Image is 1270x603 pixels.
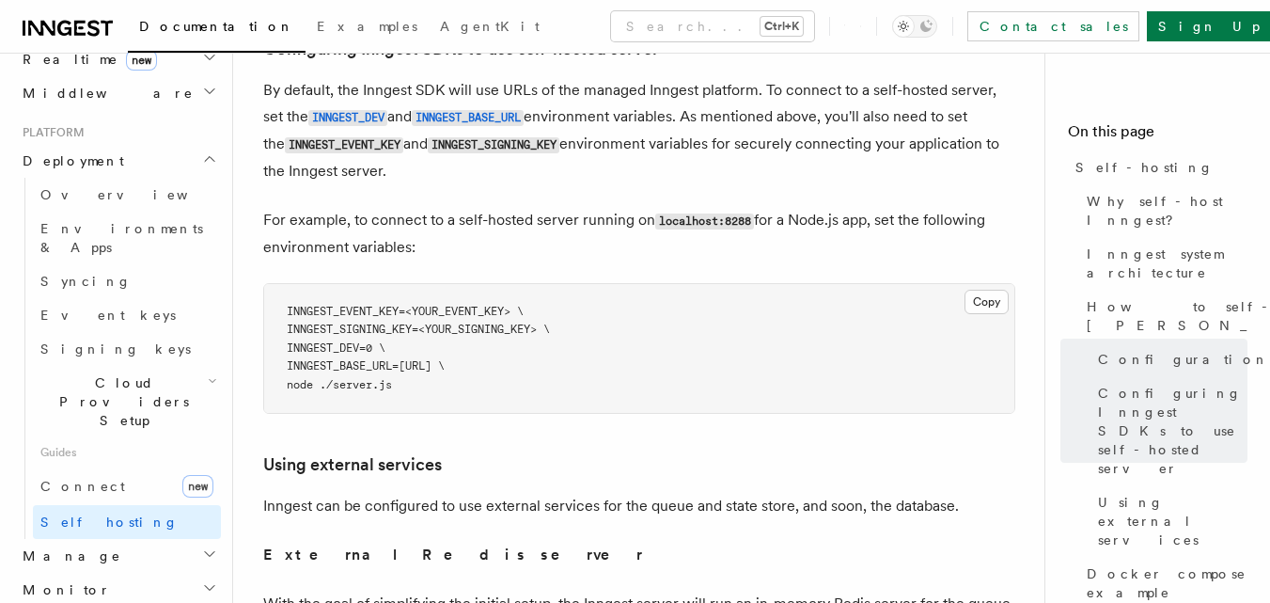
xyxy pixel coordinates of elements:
a: Inngest system architecture [1079,237,1247,290]
button: Copy [964,290,1009,314]
span: Syncing [40,274,132,289]
span: Documentation [139,19,294,34]
a: Overview [33,178,221,212]
span: Signing keys [40,341,191,357]
a: Event keys [33,298,221,332]
span: Why self-host Inngest? [1087,192,1247,230]
button: Search...Ctrl+K [611,11,814,41]
button: Manage [15,539,221,573]
span: AgentKit [440,19,540,34]
a: How to self-host [PERSON_NAME] [1079,290,1247,342]
span: Guides [33,437,221,468]
span: Configuration [1098,350,1269,369]
code: INNGEST_DEV [308,110,387,126]
button: Cloud Providers Setup [33,366,221,437]
a: Using external services [263,452,442,478]
a: Signing keys [33,332,221,366]
span: Event keys [40,308,176,323]
div: Deployment [15,178,221,539]
span: INNGEST_SIGNING_KEY=<YOUR_SIGNING_KEY> \ [287,323,550,336]
button: Middleware [15,76,221,110]
a: Connectnew [33,468,221,505]
span: Environments & Apps [40,221,203,255]
span: Deployment [15,151,124,170]
strong: External Redis server [263,546,643,563]
a: INNGEST_DEV [308,107,387,125]
a: Self hosting [33,505,221,539]
a: Syncing [33,264,221,298]
code: INNGEST_EVENT_KEY [285,137,403,153]
a: INNGEST_BASE_URL [412,107,524,125]
p: For example, to connect to a self-hosted server running on for a Node.js app, set the following e... [263,207,1015,261]
span: Middleware [15,84,194,103]
a: Configuring Inngest SDKs to use self-hosted server [1090,376,1247,485]
a: AgentKit [429,6,551,51]
span: INNGEST_EVENT_KEY=<YOUR_EVENT_KEY> \ [287,305,524,318]
span: Overview [40,187,234,202]
code: localhost:8288 [655,214,754,230]
span: Realtime [15,50,157,69]
button: Toggle dark mode [892,15,937,38]
button: Realtimenew [15,42,221,76]
a: Self-hosting [1068,151,1247,184]
a: Examples [306,6,429,51]
a: Documentation [128,6,306,53]
span: Platform [15,125,85,140]
span: Self hosting [40,515,179,530]
code: INNGEST_BASE_URL [412,110,524,126]
span: Using external services [1098,493,1247,549]
span: new [126,50,157,71]
span: Cloud Providers Setup [33,373,208,430]
span: Docker compose example [1087,564,1247,602]
span: Examples [317,19,417,34]
p: Inngest can be configured to use external services for the queue and state store, and soon, the d... [263,493,1015,519]
span: Configuring Inngest SDKs to use self-hosted server [1098,384,1247,478]
a: Configuration [1090,342,1247,376]
span: INNGEST_BASE_URL=[URL] \ [287,359,445,373]
a: Why self-host Inngest? [1079,184,1247,237]
span: new [182,475,213,498]
code: INNGEST_SIGNING_KEY [428,137,559,153]
a: Contact sales [967,11,1139,41]
span: Manage [15,547,121,565]
a: Environments & Apps [33,212,221,264]
kbd: Ctrl+K [760,17,803,36]
span: Connect [40,479,125,494]
a: Using external services [1090,485,1247,557]
p: By default, the Inngest SDK will use URLs of the managed Inngest platform. To connect to a self-h... [263,77,1015,184]
span: Self-hosting [1075,158,1214,177]
h4: On this page [1068,120,1247,151]
span: node ./server.js [287,378,392,391]
span: INNGEST_DEV=0 \ [287,341,385,355]
span: Monitor [15,580,111,599]
span: Inngest system architecture [1087,245,1247,282]
button: Deployment [15,144,221,178]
